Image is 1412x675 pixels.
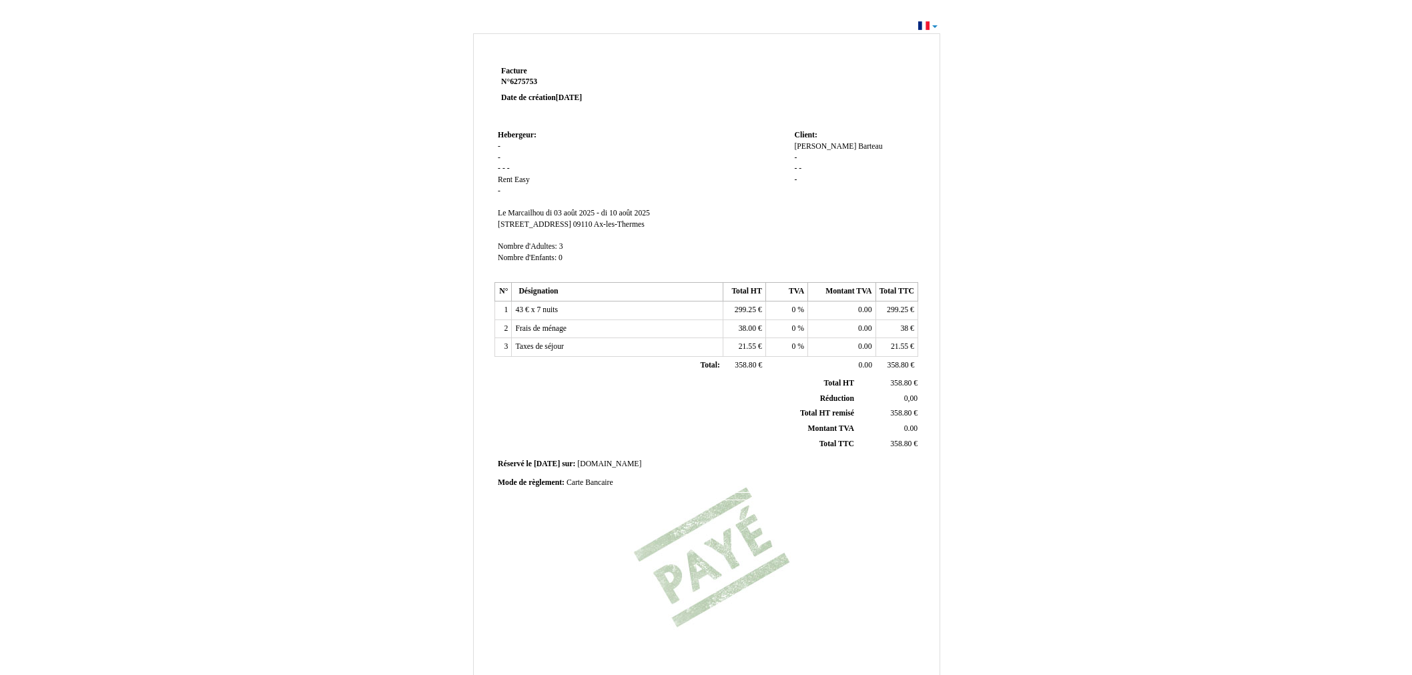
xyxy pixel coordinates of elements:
span: Total HT remisé [800,409,854,418]
span: 0.00 [858,324,871,333]
td: % [765,338,807,357]
th: Montant TVA [808,283,875,301]
span: 0 [792,342,796,351]
th: Total TTC [875,283,918,301]
span: [DOMAIN_NAME] [577,460,641,468]
span: Ax-les-Thermes [594,220,645,229]
td: 2 [495,319,512,338]
td: € [723,301,765,320]
span: 21.55 [891,342,908,351]
th: TVA [765,283,807,301]
span: 38 [900,324,908,333]
span: 21.55 [739,342,756,351]
span: Mode de règlement: [498,478,565,487]
span: di 03 août 2025 - di 10 août 2025 [546,209,650,217]
strong: N° [501,77,661,87]
span: 358.80 [890,379,912,388]
td: % [765,319,807,338]
span: Total HT [824,379,854,388]
span: 6275753 [510,77,537,86]
span: Rent [498,175,512,184]
span: 358.80 [890,409,912,418]
td: € [857,436,920,452]
span: - [794,175,797,184]
span: Taxes de séjour [515,342,564,351]
span: 299.25 [735,305,756,314]
span: Easy [514,175,530,184]
span: Frais de ménage [515,324,567,333]
td: € [857,406,920,422]
span: 358.80 [888,361,909,370]
th: Désignation [512,283,723,301]
td: € [723,319,765,338]
span: - [799,164,801,173]
span: 0.00 [858,342,871,351]
td: € [723,338,765,357]
th: N° [495,283,512,301]
span: [PERSON_NAME] [794,142,856,151]
td: € [875,319,918,338]
span: 358.80 [735,361,756,370]
strong: Date de création [501,93,582,102]
span: 3 [559,242,563,251]
span: - [502,164,505,173]
td: € [875,301,918,320]
span: [DATE] [534,460,560,468]
span: Réservé le [498,460,532,468]
span: Total TTC [819,440,854,448]
span: [STREET_ADDRESS] [498,220,571,229]
td: 1 [495,301,512,320]
th: Total HT [723,283,765,301]
span: 0,00 [904,394,918,403]
span: Nombre d'Adultes: [498,242,557,251]
td: € [723,357,765,376]
td: € [875,357,918,376]
span: - [794,164,797,173]
span: 0 [559,253,563,262]
span: Réduction [820,394,854,403]
span: Hebergeur: [498,131,537,139]
span: - [498,153,500,162]
span: 09110 [573,220,593,229]
span: - [507,164,510,173]
span: 0 [792,305,796,314]
td: 3 [495,338,512,357]
span: Carte Bancaire [567,478,613,487]
span: - [498,187,500,195]
span: Barteau [858,142,882,151]
span: sur: [562,460,575,468]
span: 299.25 [887,305,908,314]
span: Total: [700,361,719,370]
span: Facture [501,67,527,75]
span: - [498,164,500,173]
span: - [794,153,797,162]
span: 0.00 [859,361,872,370]
span: 0.00 [858,305,871,314]
span: [DATE] [556,93,582,102]
td: € [857,376,920,391]
span: Montant TVA [808,424,854,433]
td: € [875,338,918,357]
span: 38.00 [739,324,756,333]
span: 43 € x 7 nuits [515,305,558,314]
span: Nombre d'Enfants: [498,253,557,262]
td: % [765,301,807,320]
span: Le Marcailhou [498,209,544,217]
span: Client: [794,131,817,139]
span: - [498,142,500,151]
span: 0.00 [904,424,918,433]
span: 0 [792,324,796,333]
span: 358.80 [890,440,912,448]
